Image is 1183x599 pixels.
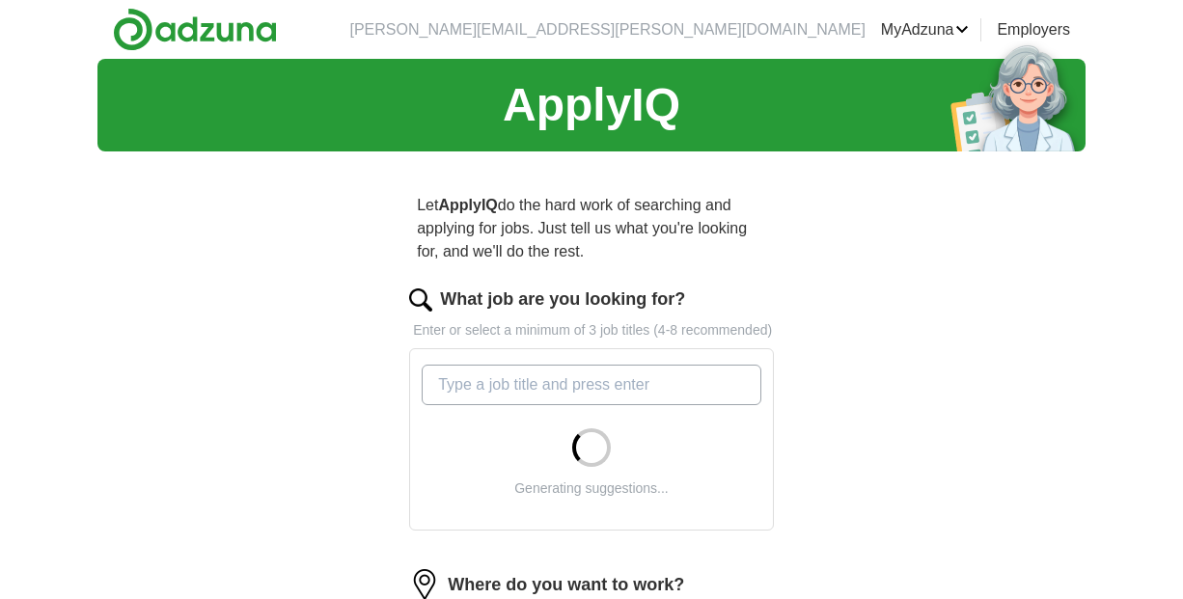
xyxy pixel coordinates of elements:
img: search.png [409,288,432,312]
div: Generating suggestions... [514,478,669,499]
label: Where do you want to work? [448,572,684,598]
img: Adzuna logo [113,8,277,51]
a: MyAdzuna [881,18,970,41]
p: Enter or select a minimum of 3 job titles (4-8 recommended) [409,320,774,340]
input: Type a job title and press enter [422,365,761,405]
h1: ApplyIQ [503,70,680,140]
strong: ApplyIQ [438,197,497,213]
a: Employers [997,18,1070,41]
li: [PERSON_NAME][EMAIL_ADDRESS][PERSON_NAME][DOMAIN_NAME] [349,18,865,41]
p: Let do the hard work of searching and applying for jobs. Just tell us what you're looking for, an... [409,186,774,271]
label: What job are you looking for? [440,286,685,313]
